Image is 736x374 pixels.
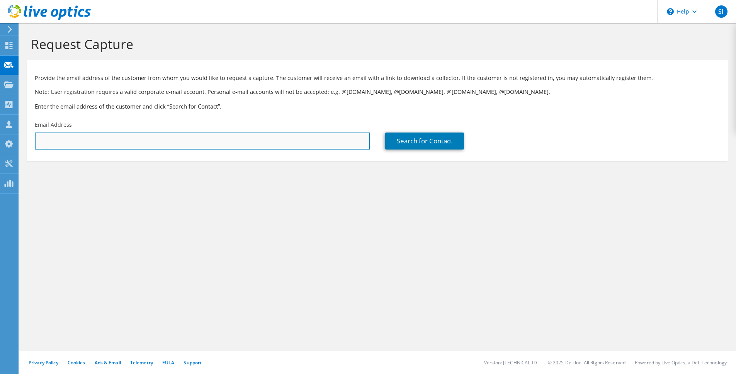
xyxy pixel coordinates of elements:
[130,359,153,366] a: Telemetry
[635,359,727,366] li: Powered by Live Optics, a Dell Technology
[548,359,626,366] li: © 2025 Dell Inc. All Rights Reserved
[68,359,85,366] a: Cookies
[184,359,202,366] a: Support
[29,359,58,366] a: Privacy Policy
[715,5,728,18] span: SI
[35,74,721,82] p: Provide the email address of the customer from whom you would like to request a capture. The cust...
[385,133,464,150] a: Search for Contact
[35,88,721,96] p: Note: User registration requires a valid corporate e-mail account. Personal e-mail accounts will ...
[667,8,674,15] svg: \n
[31,36,721,52] h1: Request Capture
[35,102,721,110] h3: Enter the email address of the customer and click “Search for Contact”.
[35,121,72,129] label: Email Address
[484,359,539,366] li: Version: [TECHNICAL_ID]
[162,359,174,366] a: EULA
[95,359,121,366] a: Ads & Email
